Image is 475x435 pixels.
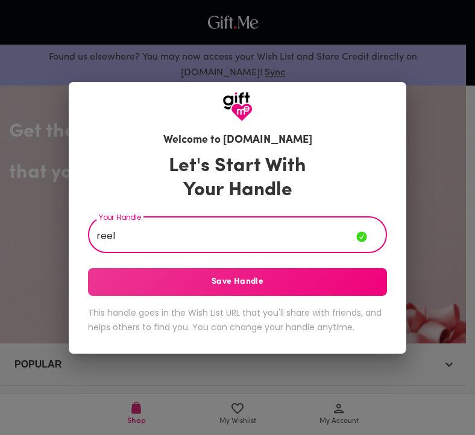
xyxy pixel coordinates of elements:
h6: This handle goes in the Wish List URL that you'll share with friends, and helps others to find yo... [88,305,387,335]
button: Save Handle [88,268,387,296]
img: GiftMe Logo [222,92,253,122]
h6: Welcome to [DOMAIN_NAME] [163,133,312,149]
h3: Let's Start With Your Handle [154,154,321,202]
input: Your Handle [88,219,356,253]
span: Save Handle [88,275,387,289]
